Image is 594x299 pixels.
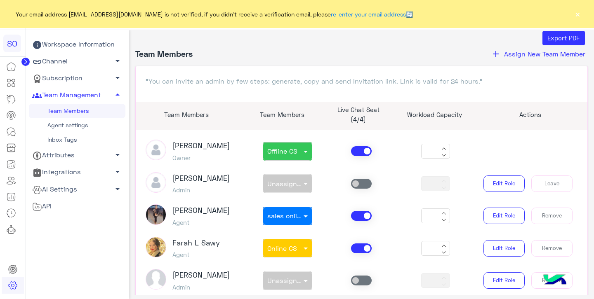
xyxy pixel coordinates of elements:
button: addAssign New Team Member [488,49,588,59]
div: SO [3,35,21,52]
img: ACg8ocKXenTHRzjrlTdEa0Frw67YqP9IQEwPs50jcmt8Ke6pNmDiSJU=s96-c [146,237,166,257]
p: Team Members [136,110,238,119]
p: Actions [479,110,581,119]
h3: [PERSON_NAME] [172,174,230,183]
a: Team Management [29,87,125,104]
i: add [491,49,501,59]
a: Subscription [29,70,125,87]
span: Export PDF [547,34,580,42]
img: defaultAdmin.png [146,140,166,160]
span: Assign New Team Member [504,50,585,58]
a: Team Members [29,104,125,118]
button: Remove [531,272,573,289]
a: Inbox Tags [29,133,125,147]
a: Channel [29,53,125,70]
p: Team Members [250,110,314,119]
a: AI Settings [29,181,125,198]
h3: Farah L Sawy [172,238,220,248]
img: picture [146,269,166,290]
a: API [29,198,125,215]
button: Export PDF [542,31,585,46]
button: Edit Role [483,208,525,224]
a: re-enter your email address [331,11,406,18]
h5: Agent [172,219,230,226]
button: Edit Role [483,175,525,192]
h3: [PERSON_NAME] [172,271,230,280]
button: Remove [531,240,573,257]
a: Workspace Information [29,36,125,53]
a: Agent settings [29,118,125,133]
img: hulul-logo.png [540,266,569,295]
h5: Owner [172,154,230,161]
button: Leave [531,175,573,192]
h3: [PERSON_NAME] [172,206,230,215]
h4: Team Members [135,49,193,59]
button: × [573,10,582,18]
h5: Admin [172,186,230,194]
span: Your email address [EMAIL_ADDRESS][DOMAIN_NAME] is not verified, if you didn't receive a verifica... [16,10,413,19]
a: Integrations [29,164,125,181]
p: Workload Capacity [403,110,467,119]
span: arrow_drop_down [113,73,123,83]
span: arrow_drop_down [113,184,123,194]
img: picture [146,204,166,225]
span: arrow_drop_down [113,56,123,66]
p: Live Chat Seat [326,105,390,114]
span: arrow_drop_down [113,167,123,177]
img: defaultAdmin.png [146,172,166,193]
button: Remove [531,208,573,224]
span: API [32,201,52,212]
span: Online CS [267,244,297,252]
button: Edit Role [483,272,525,289]
p: "You can invite an admin by few steps: generate, copy and send Invitation link. Link is valid for... [146,76,578,86]
h5: Admin [172,283,230,291]
button: Edit Role [483,240,525,257]
span: arrow_drop_up [113,90,123,100]
p: (4/4) [326,114,390,124]
h3: [PERSON_NAME] [172,141,230,150]
span: arrow_drop_down [113,150,123,160]
h5: Agent [172,251,220,258]
a: Attributes [29,147,125,164]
